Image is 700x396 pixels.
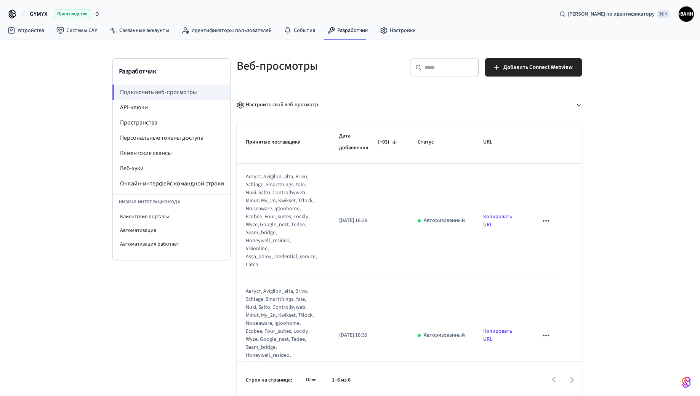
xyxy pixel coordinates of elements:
[120,118,157,127] font: Пространства
[103,24,175,37] a: Связанные аккаунты
[2,24,50,37] a: Устройства
[305,376,311,383] font: 10
[321,24,374,37] a: Разработчик
[57,11,88,17] font: Производство
[483,138,492,146] font: URL
[374,24,422,37] a: Настройки
[278,24,321,37] a: События
[119,67,156,76] font: Разработчик
[120,103,148,112] font: API-ключи
[378,138,389,146] font: (+03)
[553,7,676,21] div: [PERSON_NAME] по идентификатору⌘ К
[483,327,512,343] font: Копировать URL
[424,331,465,339] font: Авторизованный
[294,27,315,34] font: События
[120,240,179,248] font: Автоматизация работает
[119,27,169,34] font: Связанные аккаунты
[191,27,272,34] font: Идентификаторы пользователей
[418,136,444,148] span: Статус
[120,164,144,172] font: Веб-хуки
[246,136,311,148] span: Принятые поставщики
[485,58,582,77] button: Добавить Connect Webview
[66,27,97,34] font: Системы САУ
[339,331,367,339] font: [DATE] 16:39
[119,199,181,205] font: Низкая интеграция кода
[120,149,172,157] font: Клиентские сеансы
[679,6,694,22] button: ГАРАНТИРОВАННАЯ ПОБЕДА
[175,24,278,37] a: Идентификаторы пользователей
[237,95,582,115] button: Настройте свой веб-просмотр
[503,63,573,71] font: Добавить Connect Webview
[682,376,691,388] img: SeamLogoGradient.69752ec5.svg
[659,11,667,17] font: ⌘ К
[390,27,416,34] font: Настройки
[120,213,169,220] font: Клиентские порталы
[337,27,368,34] font: Разработчик
[418,138,434,146] font: Статус
[120,134,203,142] font: Персональные токены доступа
[237,57,318,74] font: Веб-просмотры
[120,227,156,234] font: Автоматизация
[246,138,301,146] font: Принятые поставщики
[424,217,465,224] font: Авторизованный
[483,136,502,148] span: URL
[246,287,317,383] font: август, avigilon_alta, brivo, schlage, smartthings, yale, nuki, salto, controlbyweb, minut, my_2n...
[50,24,103,37] a: Системы САУ
[120,179,224,188] font: Онлайн-интерфейс командной строки
[568,10,655,18] font: [PERSON_NAME] по идентификатору
[246,101,318,109] font: Настройте свой веб-просмотр
[246,173,317,268] font: август, avigilon_alta, brivo, schlage, smartthings, yale, nuki, salto, controlbyweb, minut, my_2n...
[332,376,351,384] font: 1–6 из 6
[246,376,292,384] font: Строк на странице:
[339,130,399,154] span: Дата добавления(+03)
[339,217,367,224] font: [DATE] 16:39
[18,27,44,34] font: Устройства
[339,132,368,152] font: Дата добавления
[483,213,512,228] font: Копировать URL
[120,88,197,96] font: Подключить веб-просмотры
[30,10,48,18] font: GYMYX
